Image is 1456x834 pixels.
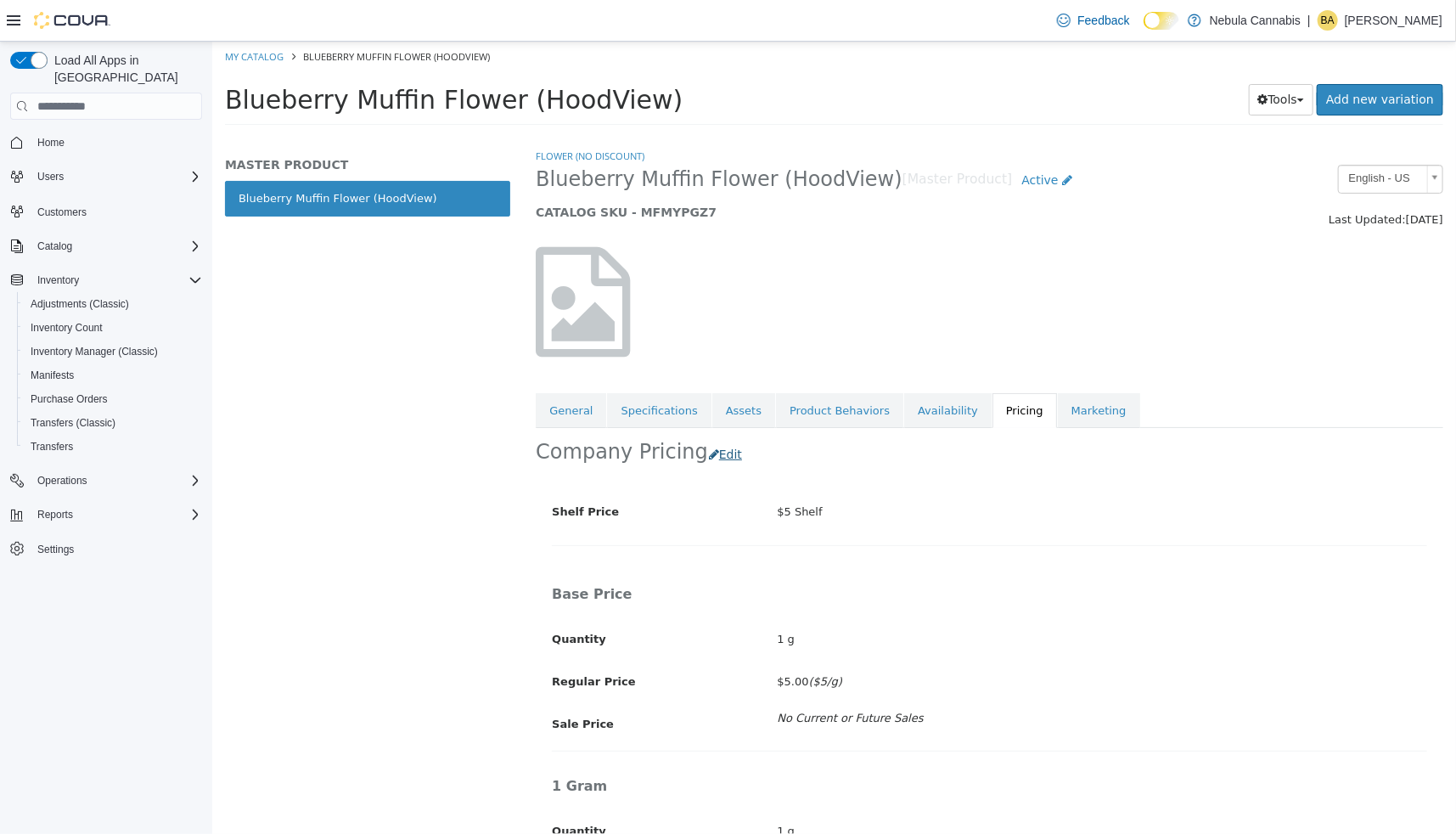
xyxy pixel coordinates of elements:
span: Adjustments (Classic) [24,294,202,314]
span: Blueberry Muffin Flower (HoodView) [323,125,690,151]
span: Regular Price [340,634,423,646]
a: General [323,352,394,387]
span: Transfers [31,440,73,454]
span: Quantity [340,783,394,796]
button: Transfers (Classic) [17,411,209,435]
span: [DATE] [1194,172,1231,184]
span: Manifests [24,365,202,386]
span: Feedback [1077,12,1129,29]
a: Availability [692,352,779,387]
button: Reports [31,504,80,525]
span: BA [1321,10,1335,31]
span: $5.00 [565,634,596,646]
h2: Company Pricing [323,397,496,424]
img: Cova [34,12,110,29]
a: My Catalog [13,8,71,21]
span: Home [37,136,65,149]
span: Users [37,170,64,183]
span: Purchase Orders [31,392,108,406]
a: Settings [31,539,81,560]
a: Active [800,123,869,155]
span: Inventory Count [24,318,202,338]
span: Transfers [24,437,202,457]
a: Blueberry Muffin Flower (HoodView) [13,139,298,175]
button: Inventory Count [17,316,209,340]
span: Inventory Manager (Classic) [31,345,158,358]
button: Transfers [17,435,209,459]
span: Inventory Manager (Classic) [24,341,202,362]
span: Reports [37,508,73,521]
span: Blueberry Muffin Flower (HoodView) [91,8,278,21]
span: Quantity [340,591,394,604]
a: Transfers [24,437,80,457]
span: Active [809,132,846,145]
span: Blueberry Muffin Flower (HoodView) [13,43,471,73]
span: Operations [31,471,202,491]
span: Customers [37,206,87,219]
button: Inventory [3,268,209,292]
span: Purchase Orders [24,389,202,409]
span: Adjustments (Classic) [31,297,129,311]
span: Catalog [37,239,72,253]
span: Reports [31,504,202,525]
p: [PERSON_NAME] [1345,10,1442,31]
a: Specifications [395,352,498,387]
h5: CATALOG SKU - MFMYPGZ7 [323,163,998,178]
nav: Complex example [10,123,202,606]
span: Settings [31,538,202,560]
a: Inventory Count [24,318,110,338]
a: Feedback [1050,3,1136,37]
span: Inventory Count [31,321,103,335]
a: Pricing [780,352,845,387]
span: English - US [1127,124,1208,150]
h5: MASTER PRODUCT [13,116,298,131]
span: Load All Apps in [GEOGRAPHIC_DATA] [48,52,202,86]
span: Operations [37,474,87,487]
button: Home [3,130,209,155]
a: Customers [31,202,93,223]
span: Last Updated: [1116,172,1194,184]
a: Flower (No Discount) [323,108,432,121]
span: Settings [37,543,74,556]
div: 1 g [552,583,1228,613]
button: Catalog [31,236,79,256]
a: Home [31,132,71,153]
span: $5 Shelf [565,464,610,476]
span: Users [31,166,202,187]
button: Reports [3,503,209,527]
button: Users [31,166,70,187]
a: Product Behaviors [564,352,691,387]
small: [Master Product] [690,132,801,145]
a: Transfers (Classic) [24,413,122,433]
a: Add new variation [1105,42,1231,74]
h4: 1 Gram [327,736,1228,754]
i: No Current or Future Sales [565,670,711,683]
p: | [1307,10,1311,31]
p: Nebula Cannabis [1210,10,1301,31]
button: Adjustments (Classic) [17,292,209,316]
a: Adjustments (Classic) [24,294,136,314]
span: Manifests [31,369,74,382]
a: English - US [1126,123,1231,152]
span: Catalog [31,236,202,256]
span: Sale Price [340,676,402,689]
button: Settings [3,537,209,561]
div: Brandon Aranson [1318,10,1338,31]
h4: Base Price [327,544,1228,562]
button: Edit [496,397,539,429]
span: Inventory [37,273,79,287]
span: Shelf Price [340,464,407,476]
span: Dark Mode [1144,30,1144,31]
a: Marketing [846,352,928,387]
button: Tools [1037,42,1102,74]
span: Inventory [31,270,202,290]
button: Manifests [17,363,209,387]
button: Purchase Orders [17,387,209,411]
button: Inventory Manager (Classic) [17,340,209,363]
a: Manifests [24,365,81,386]
button: Inventory [31,270,86,290]
button: Operations [31,471,94,491]
a: Assets [500,352,563,387]
span: Transfers (Classic) [31,416,115,430]
a: Purchase Orders [24,389,115,409]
